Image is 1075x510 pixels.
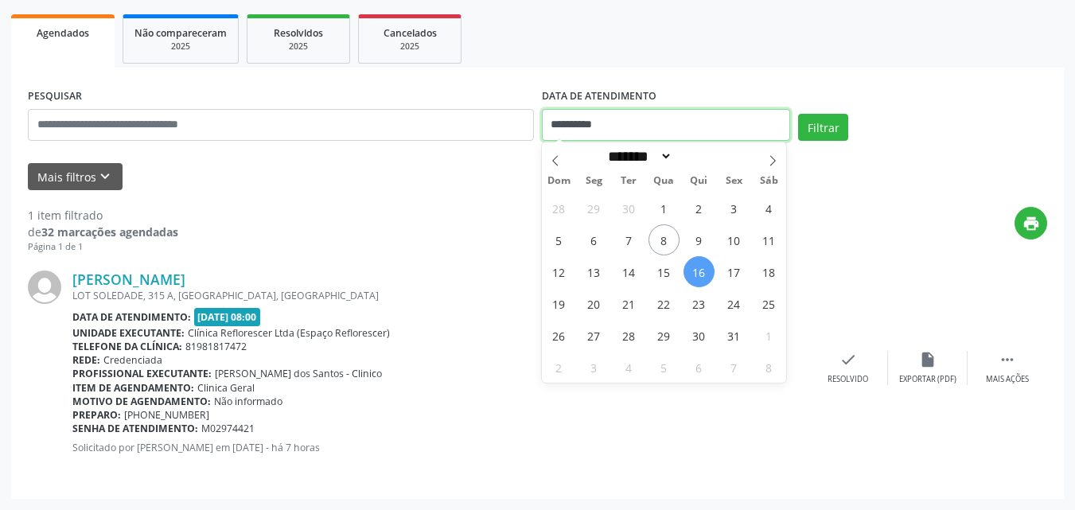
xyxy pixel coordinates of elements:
span: [DATE] 08:00 [194,308,261,326]
i:  [999,351,1016,368]
span: Outubro 18, 2025 [754,256,785,287]
span: Clinica Geral [197,381,255,395]
span: Outubro 26, 2025 [543,320,575,351]
span: Outubro 3, 2025 [719,193,750,224]
span: Dom [542,176,577,186]
span: M02974421 [201,422,255,435]
span: Qui [681,176,716,186]
span: Outubro 20, 2025 [578,288,610,319]
span: Seg [576,176,611,186]
select: Month [603,148,673,165]
span: Cancelados [384,26,437,40]
span: Novembro 4, 2025 [613,352,645,383]
span: Novembro 7, 2025 [719,352,750,383]
input: Year [672,148,725,165]
i: print [1022,215,1040,232]
b: Item de agendamento: [72,381,194,395]
span: Outubro 29, 2025 [649,320,680,351]
span: Outubro 4, 2025 [754,193,785,224]
b: Senha de atendimento: [72,422,198,435]
span: Resolvidos [274,26,323,40]
span: Outubro 27, 2025 [578,320,610,351]
span: Não compareceram [134,26,227,40]
b: Rede: [72,353,100,367]
span: Outubro 17, 2025 [719,256,750,287]
span: Outubro 13, 2025 [578,256,610,287]
span: Outubro 31, 2025 [719,320,750,351]
span: Outubro 25, 2025 [754,288,785,319]
div: Mais ações [986,374,1029,385]
div: Página 1 de 1 [28,240,178,254]
span: Outubro 30, 2025 [684,320,715,351]
b: Telefone da clínica: [72,340,182,353]
span: Outubro 28, 2025 [613,320,645,351]
span: Novembro 3, 2025 [578,352,610,383]
span: Outubro 24, 2025 [719,288,750,319]
span: Outubro 14, 2025 [613,256,645,287]
a: [PERSON_NAME] [72,271,185,288]
button: Filtrar [798,114,848,141]
span: Novembro 5, 2025 [649,352,680,383]
span: 81981817472 [185,340,247,353]
i: insert_drive_file [919,351,937,368]
span: Outubro 2, 2025 [684,193,715,224]
i: keyboard_arrow_down [96,168,114,185]
i: check [839,351,857,368]
span: Não informado [214,395,282,408]
span: Outubro 23, 2025 [684,288,715,319]
span: Outubro 7, 2025 [613,224,645,255]
b: Unidade executante: [72,326,185,340]
span: Outubro 10, 2025 [719,224,750,255]
span: [PHONE_NUMBER] [124,408,209,422]
div: 2025 [259,41,338,53]
span: Novembro 6, 2025 [684,352,715,383]
div: de [28,224,178,240]
span: Outubro 8, 2025 [649,224,680,255]
b: Motivo de agendamento: [72,395,211,408]
span: Clínica Reflorescer Ltda (Espaço Reflorescer) [188,326,390,340]
label: PESQUISAR [28,84,82,109]
span: Outubro 1, 2025 [649,193,680,224]
img: img [28,271,61,304]
b: Preparo: [72,408,121,422]
span: [PERSON_NAME] dos Santos - Clinico [215,367,382,380]
strong: 32 marcações agendadas [41,224,178,239]
div: LOT SOLEDADE, 315 A, [GEOGRAPHIC_DATA], [GEOGRAPHIC_DATA] [72,289,808,302]
div: Resolvido [828,374,868,385]
span: Setembro 28, 2025 [543,193,575,224]
div: 2025 [370,41,450,53]
span: Sex [716,176,751,186]
span: Outubro 22, 2025 [649,288,680,319]
p: Solicitado por [PERSON_NAME] em [DATE] - há 7 horas [72,441,808,454]
span: Ter [611,176,646,186]
div: Exportar (PDF) [899,374,956,385]
span: Setembro 30, 2025 [613,193,645,224]
div: 1 item filtrado [28,207,178,224]
span: Outubro 12, 2025 [543,256,575,287]
span: Outubro 21, 2025 [613,288,645,319]
b: Profissional executante: [72,367,212,380]
span: Novembro 8, 2025 [754,352,785,383]
button: Mais filtroskeyboard_arrow_down [28,163,123,191]
span: Qua [646,176,681,186]
span: Outubro 11, 2025 [754,224,785,255]
span: Outubro 15, 2025 [649,256,680,287]
span: Novembro 1, 2025 [754,320,785,351]
button: print [1015,207,1047,239]
span: Setembro 29, 2025 [578,193,610,224]
span: Outubro 5, 2025 [543,224,575,255]
div: 2025 [134,41,227,53]
b: Data de atendimento: [72,310,191,324]
label: DATA DE ATENDIMENTO [542,84,656,109]
span: Outubro 19, 2025 [543,288,575,319]
span: Outubro 6, 2025 [578,224,610,255]
span: Credenciada [103,353,162,367]
span: Sáb [751,176,786,186]
span: Novembro 2, 2025 [543,352,575,383]
span: Outubro 16, 2025 [684,256,715,287]
span: Outubro 9, 2025 [684,224,715,255]
span: Agendados [37,26,89,40]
